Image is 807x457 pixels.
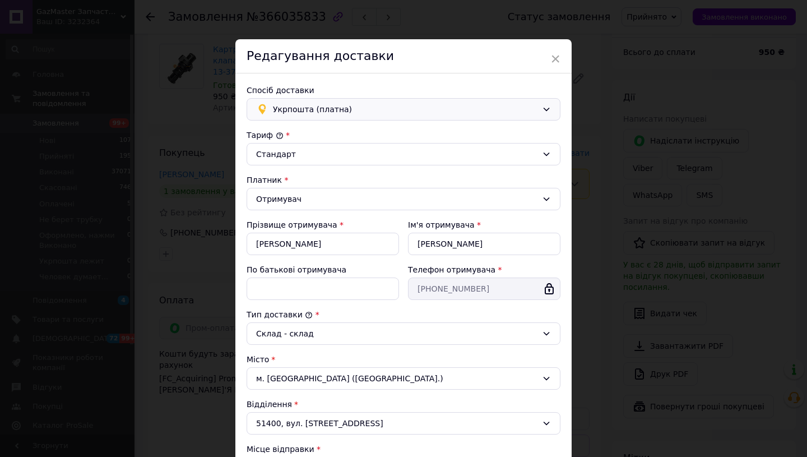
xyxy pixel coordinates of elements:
[247,130,560,141] div: Тариф
[247,265,346,274] label: По батькові отримувача
[408,220,475,229] label: Ім'я отримувача
[408,278,560,300] input: +380
[273,103,537,116] span: Укрпошта (платна)
[550,49,560,68] span: ×
[256,327,537,340] div: Склад - склад
[256,148,537,160] div: Стандарт
[247,309,560,320] div: Тип доставки
[247,354,560,365] div: Місто
[247,412,560,435] div: 51400, вул. [STREET_ADDRESS]
[247,85,560,96] div: Спосіб доставки
[256,193,537,205] div: Отримувач
[247,174,560,186] div: Платник
[247,367,560,390] div: м. [GEOGRAPHIC_DATA] ([GEOGRAPHIC_DATA].)
[235,39,572,73] div: Редагування доставки
[247,444,560,455] div: Місце відправки
[247,399,560,410] div: Відділення
[247,220,337,229] label: Прізвище отримувача
[408,265,495,274] label: Телефон отримувача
